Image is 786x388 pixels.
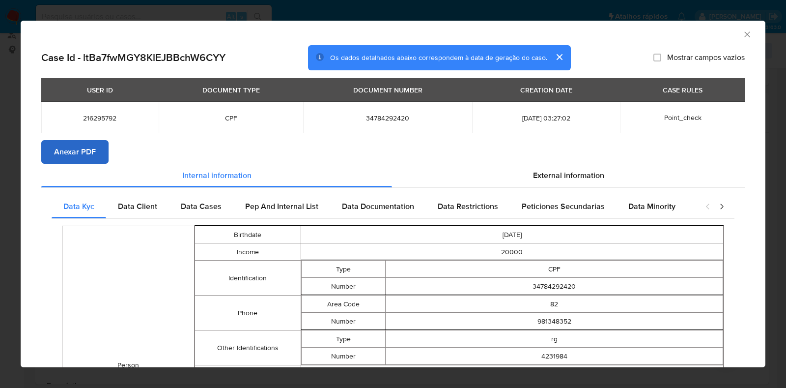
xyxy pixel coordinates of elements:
[41,164,745,187] div: Detailed info
[347,82,428,98] div: DOCUMENT NUMBER
[301,313,386,330] td: Number
[315,114,460,122] span: 34784292420
[547,45,571,69] button: cerrar
[41,140,109,164] button: Anexar PDF
[21,21,765,367] div: closure-recommendation-modal
[522,201,605,212] span: Peticiones Secundarias
[41,51,225,64] h2: Case Id - ltBa7fwMGY8KlEJBBchW6CYY
[195,261,301,296] td: Identification
[386,348,723,365] td: 4231984
[195,296,301,330] td: Phone
[342,201,414,212] span: Data Documentation
[628,201,675,212] span: Data Minority
[195,226,301,243] td: Birthdate
[301,296,386,313] td: Area Code
[386,330,723,348] td: rg
[664,113,702,122] span: Point_check
[195,243,301,261] td: Income
[301,226,724,243] td: [DATE]
[81,82,119,98] div: USER ID
[657,82,708,98] div: CASE RULES
[63,201,94,212] span: Data Kyc
[182,170,252,181] span: Internal information
[533,170,604,181] span: External information
[653,54,661,61] input: Mostrar campos vazios
[386,261,723,278] td: CPF
[53,114,147,122] span: 216295792
[301,278,386,295] td: Number
[386,296,723,313] td: 82
[667,53,745,62] span: Mostrar campos vazios
[386,278,723,295] td: 34784292420
[181,201,222,212] span: Data Cases
[484,114,608,122] span: [DATE] 03:27:02
[386,313,723,330] td: 981348352
[170,114,292,122] span: CPF
[118,201,157,212] span: Data Client
[301,261,386,278] td: Type
[301,348,386,365] td: Number
[195,365,301,383] td: Occupation
[54,141,96,163] span: Anexar PDF
[742,30,751,38] button: Fechar a janela
[438,201,498,212] span: Data Restrictions
[245,201,318,212] span: Pep And Internal List
[52,195,695,218] div: Detailed internal info
[301,243,724,261] td: 20000
[301,365,724,383] td: Aposentado militar da reserva ou reformado
[195,330,301,365] td: Other Identifications
[301,330,386,348] td: Type
[196,82,266,98] div: DOCUMENT TYPE
[330,53,547,62] span: Os dados detalhados abaixo correspondem à data de geração do caso.
[514,82,578,98] div: CREATION DATE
